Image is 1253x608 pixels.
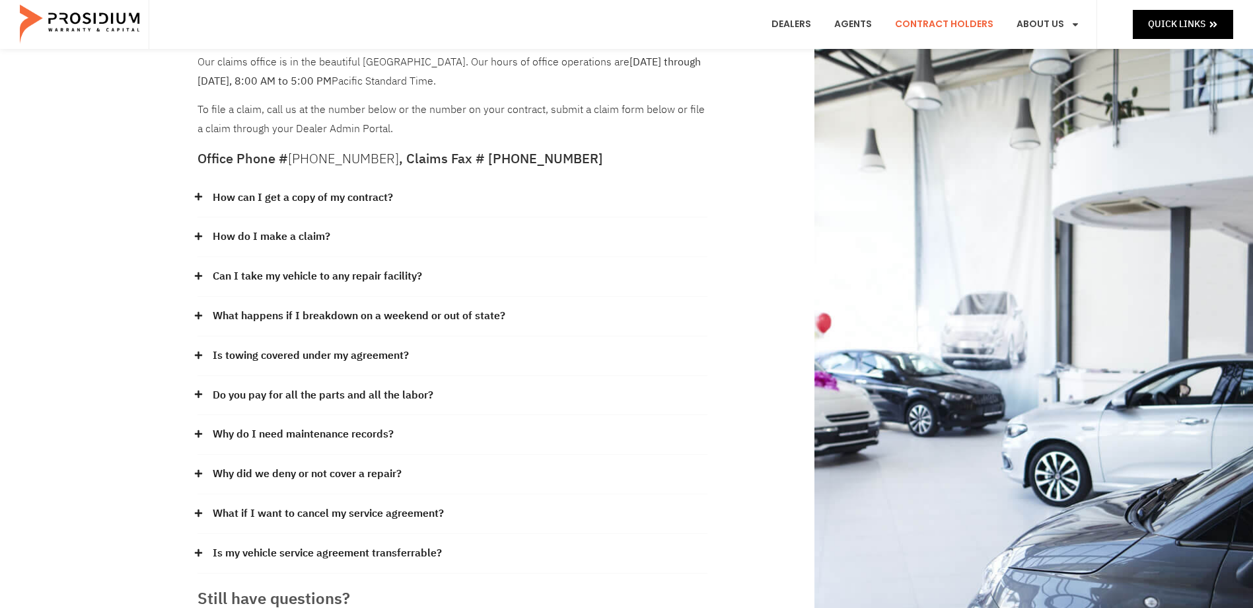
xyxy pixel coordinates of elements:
a: What if I want to cancel my service agreement? [213,504,444,523]
div: Why do I need maintenance records? [197,415,707,455]
a: Is my vehicle service agreement transferrable? [213,544,442,563]
div: Do you pay for all the parts and all the labor? [197,376,707,416]
div: Why did we deny or not cover a repair? [197,455,707,494]
a: Why did we deny or not cover a repair? [213,465,402,484]
p: Our claims office is in the beautiful [GEOGRAPHIC_DATA]. Our hours of office operations are Pacif... [197,53,707,91]
div: Is my vehicle service agreement transferrable? [197,534,707,574]
div: How do I make a claim? [197,217,707,257]
div: What if I want to cancel my service agreement? [197,494,707,534]
a: How do I make a claim? [213,227,330,247]
div: To file a claim, call us at the number below or the number on your contract, submit a claim form ... [197,53,707,139]
h5: Office Phone # , Claims Fax # [PHONE_NUMBER] [197,152,707,165]
a: Do you pay for all the parts and all the labor? [213,386,433,405]
a: Why do I need maintenance records? [213,425,394,444]
div: Is towing covered under my agreement? [197,336,707,376]
a: What happens if I breakdown on a weekend or out of state? [213,307,505,326]
a: Can I take my vehicle to any repair facility? [213,267,422,286]
a: [PHONE_NUMBER] [288,149,399,169]
a: Quick Links [1133,10,1233,38]
b: [DATE] through [DATE], 8:00 AM to 5:00 PM [197,54,701,89]
a: Is towing covered under my agreement? [213,346,409,365]
div: How can I get a copy of my contract? [197,178,707,218]
div: Can I take my vehicle to any repair facility? [197,257,707,297]
a: How can I get a copy of my contract? [213,188,393,208]
div: What happens if I breakdown on a weekend or out of state? [197,297,707,336]
span: Quick Links [1148,16,1205,32]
